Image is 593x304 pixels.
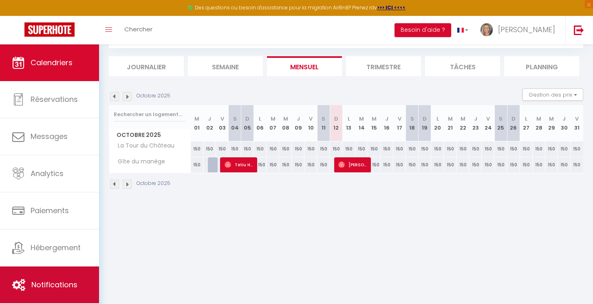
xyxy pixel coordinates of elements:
div: 150 [279,141,292,156]
abbr: S [499,115,503,123]
th: 18 [406,105,419,141]
div: 150 [216,141,229,156]
div: 150 [330,141,342,156]
abbr: M [283,115,288,123]
span: [PERSON_NAME] [498,24,555,35]
div: 150 [419,141,431,156]
span: Hébergement [31,242,81,253]
abbr: D [245,115,249,123]
th: 02 [203,105,216,141]
th: 14 [355,105,368,141]
div: 150 [456,157,469,172]
span: Paiements [31,205,69,216]
abbr: M [549,115,554,123]
abbr: M [448,115,453,123]
p: Octobre 2025 [137,92,170,100]
div: 150 [304,141,317,156]
div: 150 [393,157,406,172]
span: Octobre 2025 [109,129,190,141]
div: 150 [381,157,393,172]
abbr: M [271,115,276,123]
div: 150 [368,157,381,172]
th: 13 [342,105,355,141]
li: Trimestre [346,56,421,76]
th: 06 [254,105,267,141]
div: 150 [406,157,419,172]
div: 150 [355,141,368,156]
abbr: S [233,115,237,123]
span: Réservations [31,94,78,104]
abbr: S [322,115,325,123]
abbr: M [359,115,364,123]
th: 08 [279,105,292,141]
input: Rechercher un logement... [114,107,186,122]
abbr: M [461,115,465,123]
div: 150 [482,157,494,172]
div: 150 [267,157,279,172]
div: 150 [494,157,507,172]
strong: >>> ICI <<<< [377,4,406,11]
div: 150 [533,157,545,172]
th: 22 [456,105,469,141]
div: 150 [469,157,482,172]
div: 150 [533,141,545,156]
th: 28 [533,105,545,141]
abbr: D [334,115,338,123]
span: Chercher [124,25,152,33]
div: 150 [558,157,571,172]
span: [PERSON_NAME] [338,157,368,172]
abbr: M [372,115,377,123]
div: 150 [368,141,381,156]
div: 150 [507,141,520,156]
li: Semaine [188,56,263,76]
button: Besoin d'aide ? [395,23,451,37]
th: 19 [419,105,431,141]
th: 23 [469,105,482,141]
abbr: J [562,115,566,123]
th: 30 [558,105,571,141]
li: Journalier [109,56,184,76]
div: 150 [571,141,583,156]
div: 150 [545,157,558,172]
div: 150 [191,141,203,156]
div: 150 [571,157,583,172]
th: 10 [304,105,317,141]
abbr: J [208,115,211,123]
abbr: V [398,115,401,123]
div: 150 [304,157,317,172]
div: 150 [317,157,330,172]
th: 24 [482,105,494,141]
div: 150 [342,141,355,156]
abbr: M [536,115,541,123]
abbr: V [309,115,313,123]
th: 15 [368,105,381,141]
div: 150 [520,141,533,156]
th: 07 [267,105,279,141]
th: 16 [381,105,393,141]
abbr: J [385,115,388,123]
div: 150 [254,157,267,172]
div: 150 [482,141,494,156]
div: 150 [558,141,571,156]
button: Gestion des prix [522,88,583,101]
abbr: D [423,115,427,123]
abbr: V [486,115,490,123]
th: 04 [229,105,241,141]
th: 31 [571,105,583,141]
a: ... [PERSON_NAME] [474,16,565,44]
div: 150 [469,141,482,156]
th: 20 [431,105,444,141]
span: La Tour du Château [110,141,176,150]
div: 150 [267,141,279,156]
div: 150 [393,141,406,156]
div: 150 [229,141,241,156]
th: 25 [494,105,507,141]
div: 150 [279,157,292,172]
div: 150 [419,157,431,172]
div: 150 [292,157,304,172]
th: 17 [393,105,406,141]
th: 01 [191,105,203,141]
abbr: V [575,115,579,123]
th: 03 [216,105,229,141]
div: 150 [191,157,203,172]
